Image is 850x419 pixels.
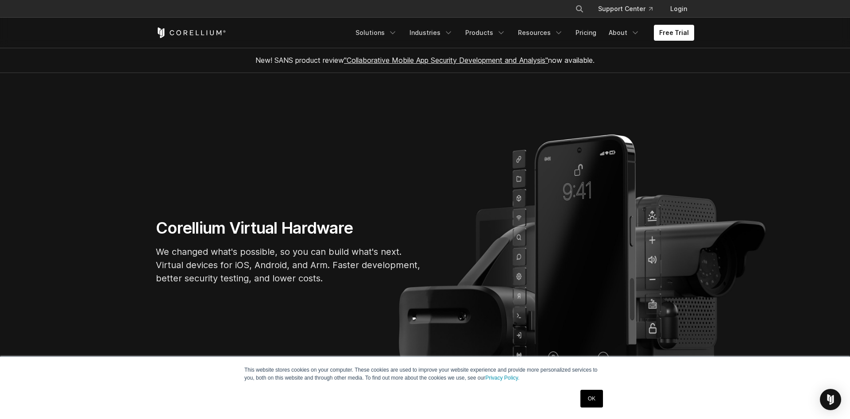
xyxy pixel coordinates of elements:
[513,25,568,41] a: Resources
[663,1,694,17] a: Login
[654,25,694,41] a: Free Trial
[404,25,458,41] a: Industries
[591,1,660,17] a: Support Center
[255,56,595,65] span: New! SANS product review now available.
[460,25,511,41] a: Products
[572,1,587,17] button: Search
[603,25,645,41] a: About
[156,245,421,285] p: We changed what's possible, so you can build what's next. Virtual devices for iOS, Android, and A...
[820,389,841,410] div: Open Intercom Messenger
[580,390,603,407] a: OK
[156,27,226,38] a: Corellium Home
[485,375,519,381] a: Privacy Policy.
[564,1,694,17] div: Navigation Menu
[570,25,602,41] a: Pricing
[156,218,421,238] h1: Corellium Virtual Hardware
[350,25,694,41] div: Navigation Menu
[244,366,606,382] p: This website stores cookies on your computer. These cookies are used to improve your website expe...
[350,25,402,41] a: Solutions
[344,56,548,65] a: "Collaborative Mobile App Security Development and Analysis"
